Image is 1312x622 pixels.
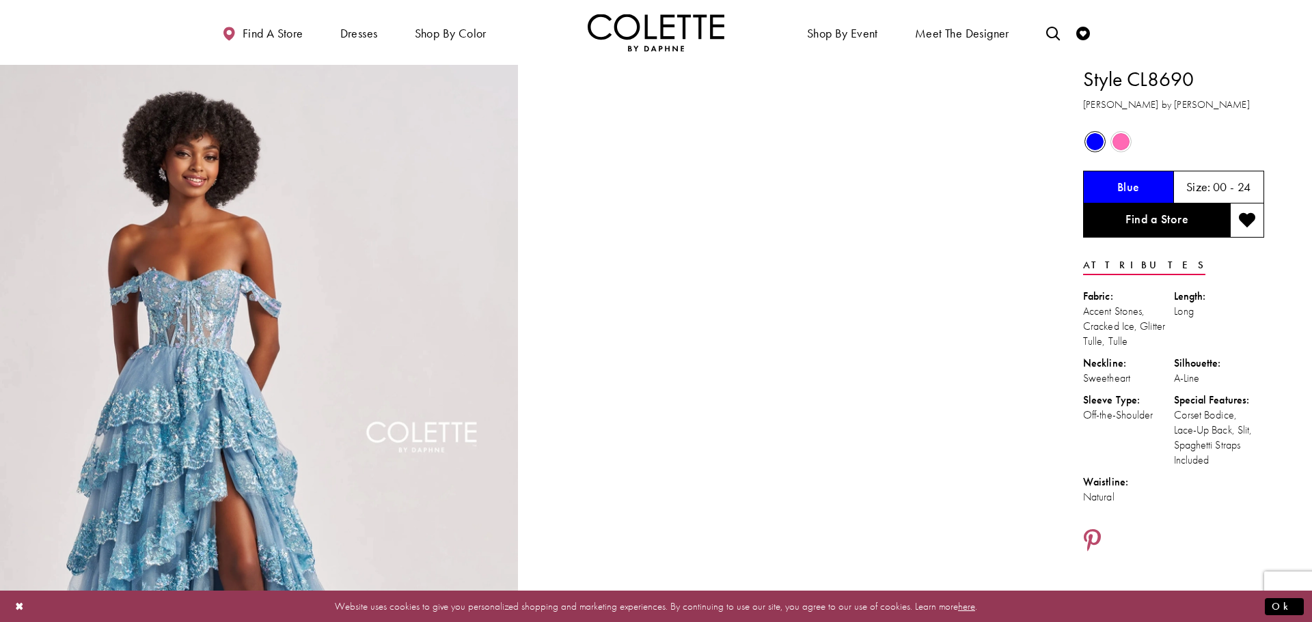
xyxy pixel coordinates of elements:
div: Natural [1083,490,1174,505]
a: here [958,599,975,612]
span: Size: [1186,179,1211,195]
a: Meet the designer [912,14,1013,51]
div: Silhouette: [1174,356,1265,371]
div: Waistline: [1083,475,1174,490]
span: Meet the designer [915,27,1009,40]
a: Find a Store [1083,203,1230,238]
span: Find a store [243,27,303,40]
div: Long [1174,304,1265,319]
h5: Chosen color [1117,180,1140,194]
div: Product color controls state depends on size chosen [1083,129,1264,155]
div: Sleeve Type: [1083,393,1174,408]
p: Website uses cookies to give you personalized shopping and marketing experiences. By continuing t... [98,597,1214,615]
div: Off-the-Shoulder [1083,408,1174,423]
button: Submit Dialog [1265,597,1304,614]
span: Dresses [337,14,381,51]
a: Toggle search [1043,14,1063,51]
span: Shop by color [411,14,490,51]
span: Shop by color [415,27,487,40]
a: Share using Pinterest - Opens in new tab [1083,528,1102,554]
a: Check Wishlist [1073,14,1093,51]
span: Shop By Event [804,14,881,51]
video: Style CL8690 Colette by Daphne #1 autoplay loop mute video [525,65,1043,324]
div: Sweetheart [1083,371,1174,386]
a: Attributes [1083,255,1205,275]
div: Length: [1174,289,1265,304]
div: Corset Bodice, Lace-Up Back, Slit, Spaghetti Straps Included [1174,408,1265,468]
button: Add to wishlist [1230,203,1264,238]
div: Fabric: [1083,289,1174,304]
img: Colette by Daphne [588,14,724,51]
div: Neckline: [1083,356,1174,371]
a: Find a store [219,14,306,51]
span: Shop By Event [807,27,878,40]
a: Visit Home Page [588,14,724,51]
div: A-Line [1174,371,1265,386]
h3: [PERSON_NAME] by [PERSON_NAME] [1083,97,1264,113]
button: Close Dialog [8,594,31,618]
div: Accent Stones, Cracked Ice, Glitter Tulle, Tulle [1083,304,1174,349]
h5: 00 - 24 [1213,180,1251,194]
h1: Style CL8690 [1083,65,1264,94]
div: Blue [1083,130,1107,154]
span: Dresses [340,27,378,40]
div: Special Features: [1174,393,1265,408]
div: Pink [1109,130,1133,154]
